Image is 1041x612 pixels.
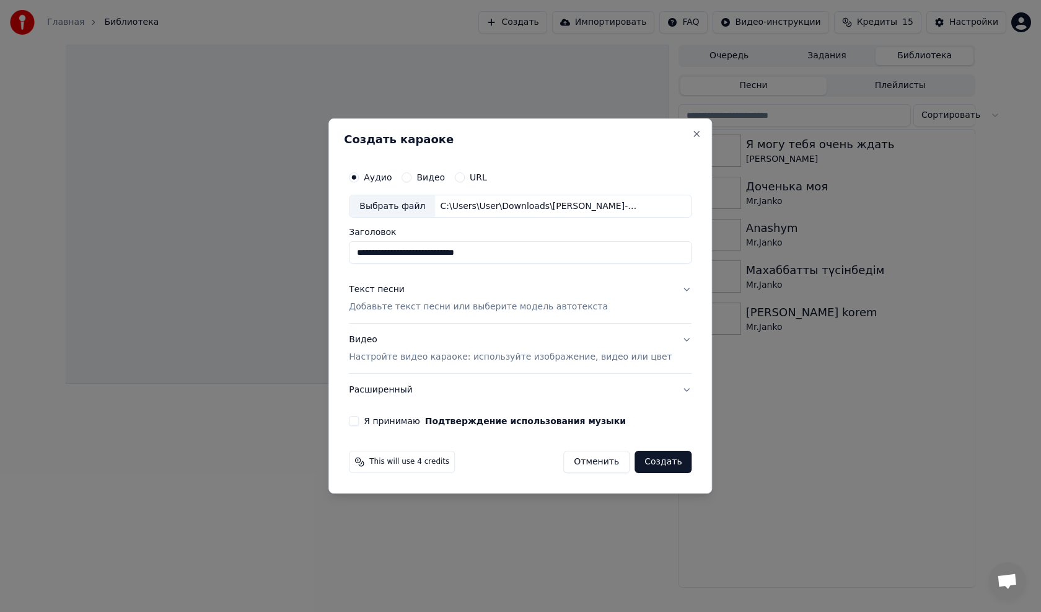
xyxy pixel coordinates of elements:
[435,200,646,213] div: C:\Users\User\Downloads\[PERSON_NAME]-Ты меня не любишь.mp3
[349,284,405,296] div: Текст песни
[425,417,626,425] button: Я принимаю
[349,195,435,218] div: Выбрать файл
[349,301,608,314] p: Добавьте текст песни или выберите модель автотекста
[349,351,672,363] p: Настройте видео караоке: используйте изображение, видео или цвет
[344,134,696,145] h2: Создать караоке
[470,173,487,182] label: URL
[349,374,692,406] button: Расширенный
[635,451,692,473] button: Создать
[416,173,445,182] label: Видео
[364,417,626,425] label: Я принимаю
[349,274,692,324] button: Текст песниДобавьте текст песни или выберите модель автотекста
[349,334,672,364] div: Видео
[349,324,692,374] button: ВидеоНастройте видео караоке: используйте изображение, видео или цвет
[364,173,392,182] label: Аудио
[349,228,692,237] label: Заголовок
[369,457,449,467] span: This will use 4 credits
[563,451,630,473] button: Отменить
